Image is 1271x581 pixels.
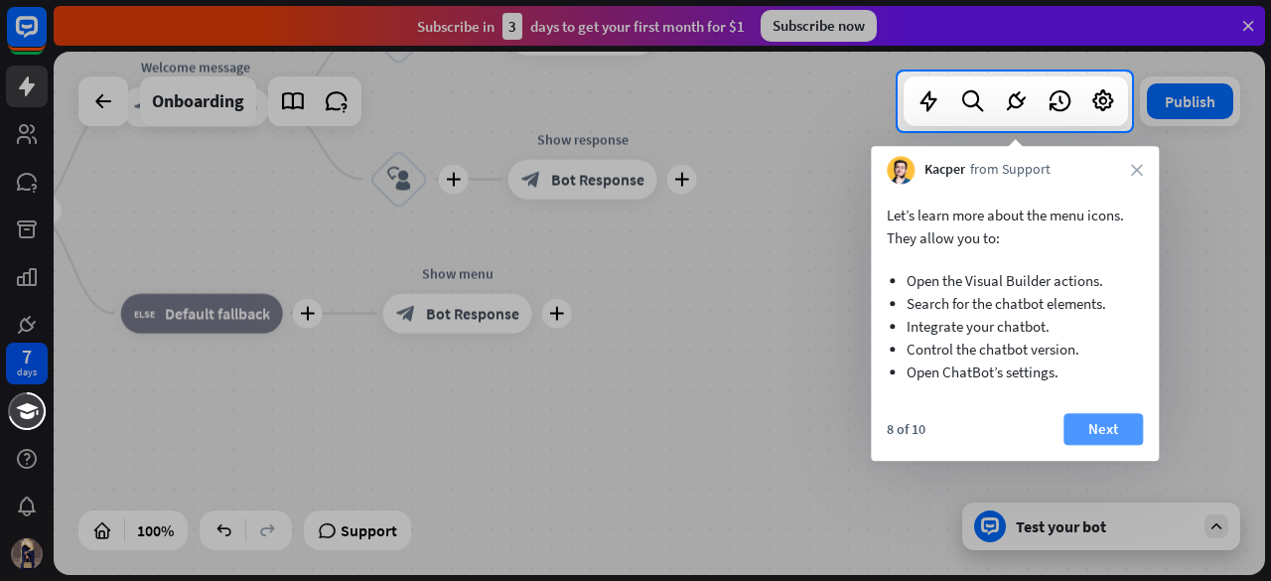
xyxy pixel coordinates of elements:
li: Integrate your chatbot. [907,315,1123,338]
p: Let’s learn more about the menu icons. They allow you to: [887,204,1143,249]
li: Control the chatbot version. [907,338,1123,361]
button: Open LiveChat chat widget [16,8,75,68]
span: from Support [970,161,1051,181]
i: close [1131,164,1143,176]
li: Open ChatBot’s settings. [907,361,1123,383]
button: Next [1063,413,1143,445]
li: Search for the chatbot elements. [907,292,1123,315]
li: Open the Visual Builder actions. [907,269,1123,292]
span: Kacper [924,161,965,181]
div: 8 of 10 [887,420,925,438]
